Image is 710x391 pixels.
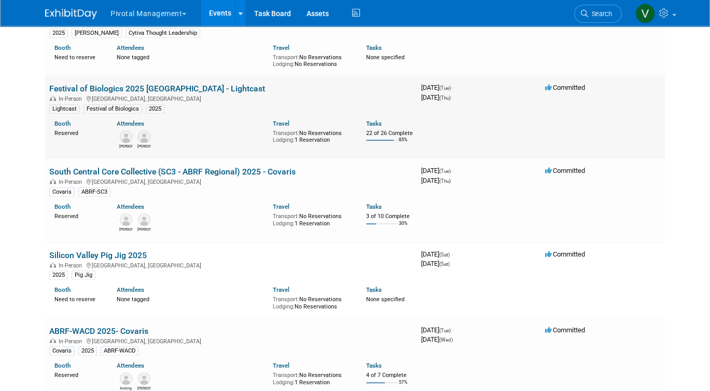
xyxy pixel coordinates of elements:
[273,137,295,143] span: Lodging:
[119,385,132,391] div: Aisling Power
[452,84,454,91] span: -
[421,84,454,91] span: [DATE]
[273,362,289,369] a: Travel
[50,179,56,184] img: In-Person Event
[273,370,351,386] div: No Reservations 1 Reservation
[545,167,585,174] span: Committed
[421,177,451,184] span: [DATE]
[50,262,56,267] img: In-Person Event
[545,84,585,91] span: Committed
[49,336,413,345] div: [GEOGRAPHIC_DATA], [GEOGRAPHIC_DATA]
[137,143,150,149] div: Carrie Maynard
[59,338,85,345] span: In-Person
[45,9,97,19] img: ExhibitDay
[439,337,453,343] span: (Wed)
[421,260,450,267] span: [DATE]
[146,104,164,114] div: 2025
[439,168,451,174] span: (Tue)
[72,271,95,280] div: Pig Jig
[421,335,453,343] span: [DATE]
[439,95,451,101] span: (Thu)
[54,52,101,61] div: Need to reserve
[59,96,85,102] span: In-Person
[54,286,71,293] a: Booth
[273,213,299,220] span: Transport:
[49,271,68,280] div: 2025
[273,372,299,379] span: Transport:
[138,213,150,226] img: Tom O'Hare
[451,250,453,258] span: -
[59,179,85,185] span: In-Person
[439,85,451,91] span: (Tue)
[452,167,454,174] span: -
[49,177,413,185] div: [GEOGRAPHIC_DATA], [GEOGRAPHIC_DATA]
[588,10,612,18] span: Search
[49,84,265,93] a: Festival of Biologics 2025 [GEOGRAPHIC_DATA] - Lightcast
[421,326,454,334] span: [DATE]
[366,130,413,137] div: 22 of 26 Complete
[49,94,413,102] div: [GEOGRAPHIC_DATA], [GEOGRAPHIC_DATA]
[120,130,132,143] img: Scott Brouilette
[421,167,454,174] span: [DATE]
[273,61,295,68] span: Lodging:
[399,221,408,235] td: 30%
[273,211,351,227] div: No Reservations 1 Reservation
[117,52,264,61] div: None tagged
[137,385,150,391] div: Sujash Chatterjee
[54,370,101,379] div: Reserved
[273,203,289,210] a: Travel
[49,29,68,38] div: 2025
[421,93,451,101] span: [DATE]
[273,54,299,61] span: Transport:
[574,5,622,23] a: Search
[545,250,585,258] span: Committed
[137,226,150,232] div: Tom O'Hare
[54,128,101,137] div: Reserved
[366,286,382,293] a: Tasks
[273,294,351,310] div: No Reservations No Reservations
[78,346,97,356] div: 2025
[117,120,144,127] a: Attendees
[120,372,132,385] img: Aisling Power
[119,143,132,149] div: Scott Brouilette
[126,29,200,38] div: Cytiva Thought Leadership
[49,104,80,114] div: Lightcast
[399,137,408,151] td: 85%
[366,44,382,51] a: Tasks
[421,250,453,258] span: [DATE]
[273,220,295,227] span: Lodging:
[54,120,71,127] a: Booth
[273,52,351,68] div: No Reservations No Reservations
[439,328,451,333] span: (Tue)
[54,44,71,51] a: Booth
[59,262,85,269] span: In-Person
[439,261,450,267] span: (Sat)
[273,303,295,310] span: Lodging:
[49,167,296,177] a: South Central Core Collective (SC3 - ABRF Regional) 2025 - Covaris
[49,187,75,197] div: Covaris
[273,120,289,127] a: Travel
[273,296,299,303] span: Transport:
[101,346,138,356] div: ABRF-WACD
[439,252,450,258] span: (Sat)
[50,338,56,343] img: In-Person Event
[72,29,122,38] div: [PERSON_NAME]
[49,250,147,260] a: Silicon Valley Pig Jig 2025
[635,4,655,23] img: Valerie Weld
[366,362,382,369] a: Tasks
[49,326,148,336] a: ABRF-WACD 2025- Covaris
[439,178,451,184] span: (Thu)
[366,296,405,303] span: None specified
[54,362,71,369] a: Booth
[545,326,585,334] span: Committed
[273,128,351,144] div: No Reservations 1 Reservation
[117,203,144,210] a: Attendees
[366,54,405,61] span: None specified
[78,187,110,197] div: ABRF-SC3
[117,294,264,303] div: None tagged
[138,130,150,143] img: Carrie Maynard
[50,96,56,101] img: In-Person Event
[54,203,71,210] a: Booth
[273,44,289,51] a: Travel
[366,372,413,379] div: 4 of 7 Complete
